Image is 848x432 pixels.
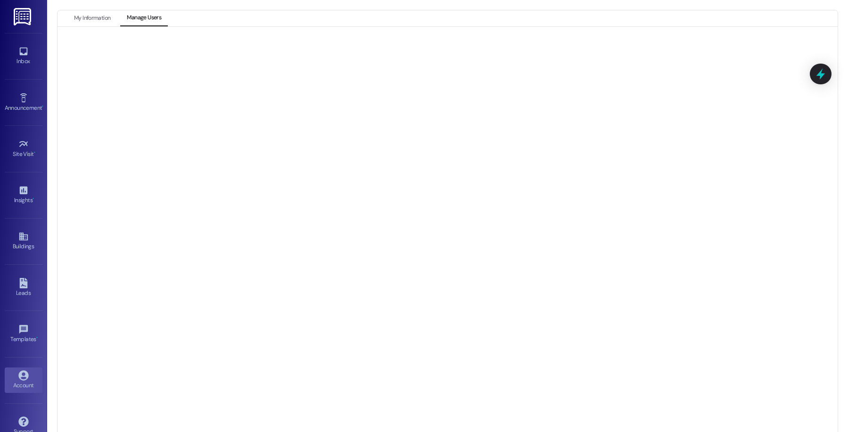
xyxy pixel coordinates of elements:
a: Inbox [5,43,42,69]
a: Buildings [5,228,42,254]
span: • [34,149,35,156]
iframe: retool [77,46,831,425]
a: Leads [5,275,42,301]
span: • [33,196,34,202]
span: • [42,103,43,110]
a: Site Visit • [5,136,42,162]
a: Templates • [5,321,42,347]
a: Account [5,367,42,393]
span: • [36,334,38,341]
a: Insights • [5,182,42,208]
img: ResiDesk Logo [14,8,33,25]
button: My Information [67,10,117,26]
button: Manage Users [120,10,168,26]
